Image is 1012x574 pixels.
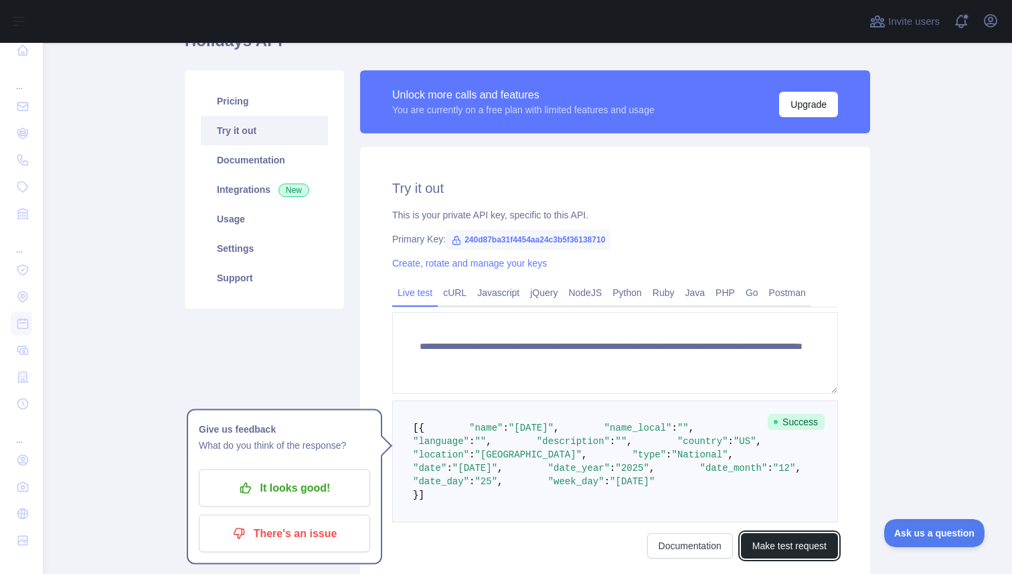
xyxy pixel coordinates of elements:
[649,463,655,474] span: ,
[11,228,32,255] div: ...
[548,463,610,474] span: "date_year"
[201,116,328,145] a: Try it out
[392,103,655,117] div: You are currently on a free plan with limited features and usage
[413,436,469,447] span: "language"
[199,437,370,453] p: What do you think of the response?
[888,14,940,29] span: Invite users
[734,436,756,447] span: "US"
[626,436,632,447] span: ,
[201,204,328,234] a: Usage
[537,436,610,447] span: "description"
[201,263,328,293] a: Support
[677,423,689,433] span: ""
[615,436,626,447] span: ""
[604,423,672,433] span: "name_local"
[201,234,328,263] a: Settings
[548,476,604,487] span: "week_day"
[767,463,772,474] span: :
[413,463,446,474] span: "date"
[764,282,811,303] a: Postman
[486,436,491,447] span: ,
[278,184,309,197] span: New
[756,436,762,447] span: ,
[867,11,942,32] button: Invite users
[672,423,677,433] span: :
[185,30,870,62] h1: Holidays API
[680,282,711,303] a: Java
[497,463,503,474] span: ,
[741,533,838,559] button: Make test request
[452,463,497,474] span: "[DATE]"
[413,449,469,460] span: "location"
[700,463,768,474] span: "date_month"
[469,449,475,460] span: :
[446,463,452,474] span: :
[438,282,472,303] a: cURL
[509,423,554,433] span: "[DATE]"
[392,282,438,303] a: Live test
[413,476,469,487] span: "date_day"
[392,258,547,269] a: Create, rotate and manage your keys
[199,421,370,437] h1: Give us feedback
[503,423,508,433] span: :
[677,436,728,447] span: "country"
[779,92,838,117] button: Upgrade
[884,519,985,547] iframe: Toggle Customer Support
[201,86,328,116] a: Pricing
[710,282,740,303] a: PHP
[672,449,728,460] span: "National"
[392,232,838,246] div: Primary Key:
[469,423,503,433] span: "name"
[607,282,647,303] a: Python
[740,282,764,303] a: Go
[525,282,563,303] a: jQuery
[201,145,328,175] a: Documentation
[666,449,671,460] span: :
[610,463,615,474] span: :
[647,533,733,559] a: Documentation
[689,423,694,433] span: ,
[728,449,734,460] span: ,
[728,436,734,447] span: :
[201,175,328,204] a: Integrations New
[446,230,610,250] span: 240d87ba31f4454aa24c3b5f36138710
[604,476,610,487] span: :
[647,282,680,303] a: Ruby
[497,476,503,487] span: ,
[472,282,525,303] a: Javascript
[475,436,486,447] span: ""
[795,463,800,474] span: ,
[632,449,666,460] span: "type"
[563,282,607,303] a: NodeJS
[610,476,655,487] span: "[DATE]"
[418,490,424,500] span: ]
[11,65,32,92] div: ...
[469,476,475,487] span: :
[413,423,418,433] span: [
[475,476,497,487] span: "25"
[773,463,796,474] span: "12"
[392,208,838,222] div: This is your private API key, specific to this API.
[392,87,655,103] div: Unlock more calls and features
[554,423,559,433] span: ,
[475,449,582,460] span: "[GEOGRAPHIC_DATA]"
[392,179,838,198] h2: Try it out
[11,419,32,445] div: ...
[616,463,649,474] span: "2025"
[768,414,825,430] span: Success
[610,436,615,447] span: :
[413,490,418,500] span: }
[582,449,587,460] span: ,
[418,423,424,433] span: {
[469,436,475,447] span: :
